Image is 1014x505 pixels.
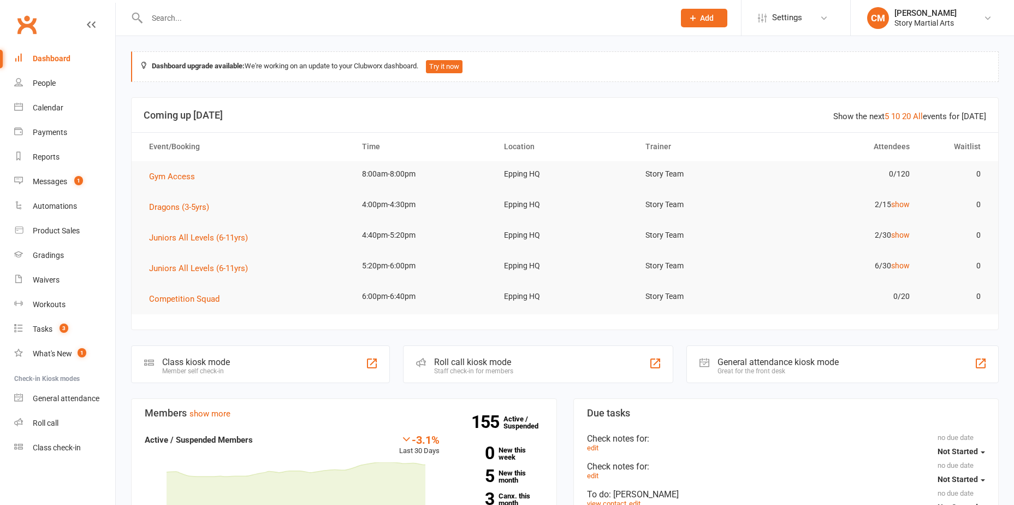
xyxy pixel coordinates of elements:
div: Class check-in [33,443,81,452]
button: Competition Squad [149,292,227,306]
td: 2/30 [778,222,920,248]
button: Not Started [938,442,985,461]
div: Gradings [33,251,64,260]
td: Story Team [636,222,778,248]
th: Location [494,133,636,161]
td: 5:20pm-6:00pm [352,253,494,279]
a: show [891,261,910,270]
a: Workouts [14,292,115,317]
div: Product Sales [33,226,80,235]
div: Show the next events for [DATE] [833,110,986,123]
span: Juniors All Levels (6-11yrs) [149,233,248,243]
div: General attendance kiosk mode [717,357,839,367]
td: Epping HQ [494,161,636,187]
td: 0 [920,161,991,187]
td: 0/120 [778,161,920,187]
td: Story Team [636,192,778,218]
div: [PERSON_NAME] [894,8,957,18]
div: Roll call kiosk mode [434,357,513,367]
td: 2/15 [778,192,920,218]
a: Gradings [14,243,115,268]
button: Juniors All Levels (6-11yrs) [149,262,256,275]
td: Epping HQ [494,284,636,309]
div: Dashboard [33,54,70,63]
td: 0 [920,222,991,248]
span: : [PERSON_NAME] [609,489,679,500]
td: Story Team [636,284,778,309]
button: Not Started [938,469,985,489]
a: 155Active / Suspended [503,407,552,438]
div: Roll call [33,419,58,427]
div: Messages [33,177,67,186]
a: edit [587,472,598,480]
button: Dragons (3-5yrs) [149,201,217,214]
div: What's New [33,349,72,358]
td: Story Team [636,253,778,279]
td: 0 [920,284,991,309]
a: Waivers [14,268,115,292]
span: Competition Squad [149,294,220,304]
div: Tasks [33,325,52,333]
a: 0New this week [456,447,543,461]
a: What's New1 [14,342,115,366]
td: 0/20 [778,284,920,309]
a: 5 [885,111,889,121]
div: Check notes for: [587,461,986,472]
a: Calendar [14,96,115,120]
strong: Active / Suspended Members [145,435,253,445]
h3: Members [145,408,543,419]
a: Messages 1 [14,169,115,194]
span: Juniors All Levels (6-11yrs) [149,263,248,273]
strong: 0 [456,445,494,461]
th: Attendees [778,133,920,161]
td: Epping HQ [494,253,636,279]
a: 10 [891,111,900,121]
span: 1 [74,176,83,185]
td: 8:00am-8:00pm [352,161,494,187]
a: All [913,111,923,121]
a: edit [587,444,598,452]
th: Waitlist [920,133,991,161]
a: Clubworx [13,11,40,38]
td: 0 [920,192,991,218]
div: People [33,79,56,87]
a: Automations [14,194,115,219]
span: 1 [78,348,86,357]
button: Juniors All Levels (6-11yrs) [149,231,256,244]
div: We're working on an update to your Clubworx dashboard. [131,51,999,82]
a: show [891,231,910,239]
th: Event/Booking [139,133,352,161]
td: 4:00pm-4:30pm [352,192,494,218]
a: 20 [902,111,911,121]
span: Not Started [938,475,978,484]
a: show [891,200,910,209]
a: Reports [14,145,115,169]
button: Gym Access [149,170,203,183]
button: Add [681,9,727,27]
a: Class kiosk mode [14,436,115,460]
div: Reports [33,152,60,161]
td: 6:00pm-6:40pm [352,284,494,309]
div: Story Martial Arts [894,18,957,28]
div: Payments [33,128,67,137]
span: Dragons (3-5yrs) [149,202,209,212]
h3: Due tasks [587,408,986,419]
td: 0 [920,253,991,279]
span: Add [700,14,714,22]
strong: 155 [471,414,503,430]
td: Epping HQ [494,192,636,218]
button: Try it now [426,60,462,73]
a: Tasks 3 [14,317,115,342]
a: Roll call [14,411,115,436]
td: 4:40pm-5:20pm [352,222,494,248]
h3: Coming up [DATE] [144,110,986,121]
strong: Dashboard upgrade available: [152,62,245,70]
span: 3 [60,324,68,333]
a: Payments [14,120,115,145]
strong: 5 [456,468,494,484]
div: Automations [33,202,77,210]
td: Story Team [636,161,778,187]
div: Waivers [33,275,60,284]
div: To do [587,489,986,500]
th: Time [352,133,494,161]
